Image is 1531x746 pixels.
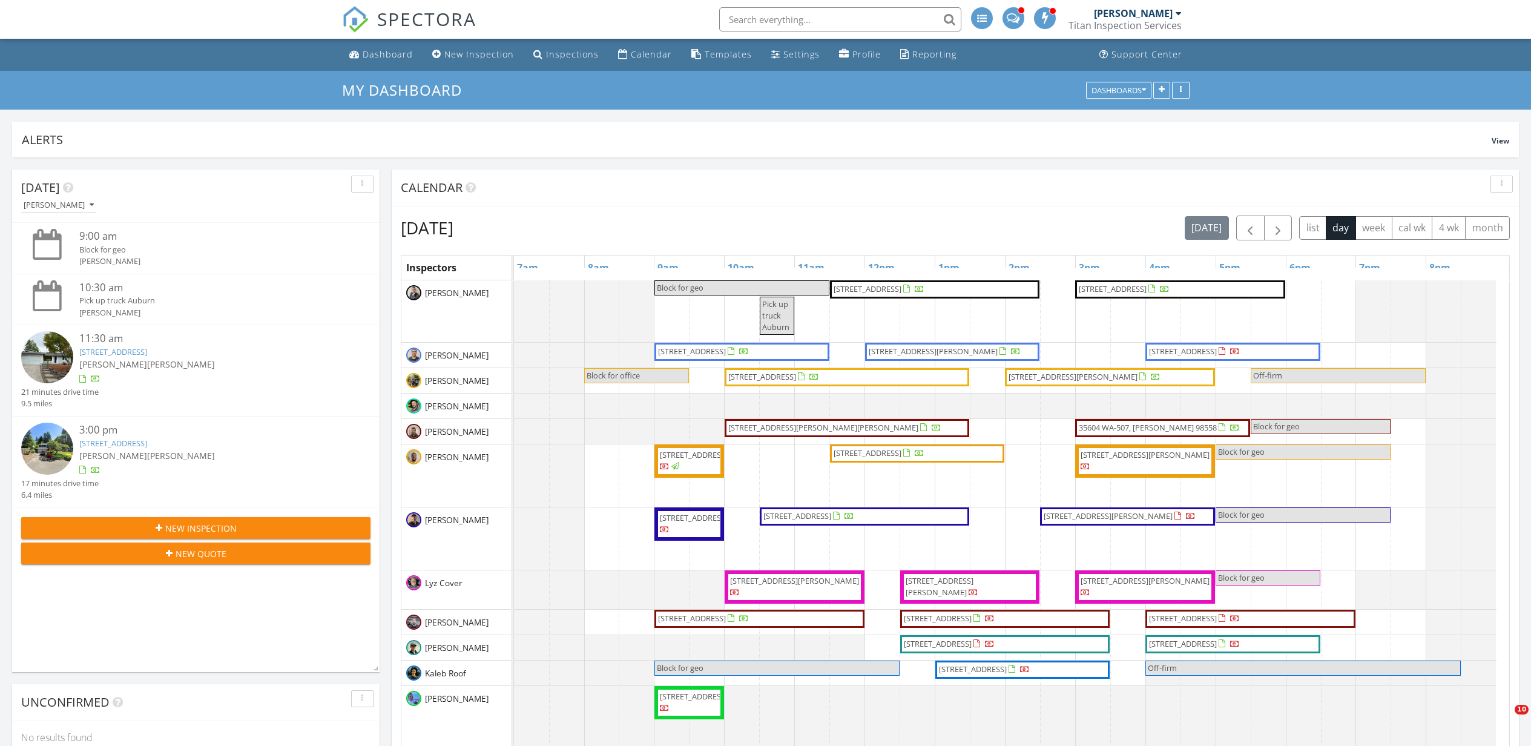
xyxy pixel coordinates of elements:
div: [PERSON_NAME] [1094,7,1173,19]
div: Block for geo [79,244,341,256]
a: Dashboard [344,44,418,66]
span: Inspectors [406,261,456,274]
a: 11:30 am [STREET_ADDRESS] [PERSON_NAME][PERSON_NAME] 21 minutes drive time 9.5 miles [21,331,370,410]
span: [PERSON_NAME] [423,616,491,629]
button: list [1299,216,1326,240]
a: Reporting [895,44,961,66]
span: [STREET_ADDRESS] [660,449,728,460]
span: Block for geo [657,662,703,673]
span: [PERSON_NAME] [423,451,491,463]
span: [STREET_ADDRESS][PERSON_NAME] [1044,510,1173,521]
span: [STREET_ADDRESS][PERSON_NAME] [869,346,998,357]
button: New Inspection [21,517,370,539]
span: [PERSON_NAME] [147,450,215,461]
div: Profile [852,48,881,60]
a: [STREET_ADDRESS] [79,438,147,449]
div: Calendar [631,48,672,60]
a: Settings [766,44,825,66]
span: Off-firm [1148,662,1177,673]
span: 10 [1515,705,1529,715]
img: image_processing2025082797d5bl2t.jpeg [21,331,73,383]
span: [PERSON_NAME] [79,358,147,370]
span: [PERSON_NAME] [423,400,491,412]
div: Settings [783,48,820,60]
div: Pick up truck Auburn [79,295,341,306]
span: [STREET_ADDRESS] [834,283,901,294]
span: Block for geo [1218,446,1265,457]
img: img_2130.jpeg [406,424,421,439]
input: Search everything... [719,7,961,31]
img: 73665904096__773dd0adee3e401a87ea0e4b6e93718f.jpeg [406,449,421,464]
span: Unconfirmed [21,694,110,710]
img: 998c2168e8fd46ea80c2f1bd17e61d14.jpeg [406,348,421,363]
span: Block for geo [1218,509,1265,520]
a: 10am [725,258,757,277]
span: Block for geo [1253,421,1300,432]
img: img_7612.jpg [406,512,421,527]
a: 11am [795,258,828,277]
a: 12pm [865,258,898,277]
div: Dashboards [1091,86,1146,94]
span: [PERSON_NAME] [423,693,491,705]
button: 4 wk [1432,216,1466,240]
button: Dashboards [1086,82,1151,99]
a: Calendar [613,44,677,66]
span: [DATE] [21,179,60,196]
span: New Inspection [165,522,237,535]
span: [PERSON_NAME] [423,287,491,299]
a: 9am [654,258,682,277]
span: [STREET_ADDRESS][PERSON_NAME] [1081,449,1210,460]
span: [STREET_ADDRESS] [939,664,1007,675]
span: Off-firm [1253,370,1282,381]
div: 6.4 miles [21,489,99,501]
div: 9.5 miles [21,398,99,409]
a: My Dashboard [342,80,472,100]
a: 4pm [1146,258,1173,277]
iframe: Intercom live chat [1490,705,1519,734]
div: 11:30 am [79,331,341,346]
button: week [1355,216,1392,240]
div: 9:00 am [79,229,341,244]
div: [PERSON_NAME] [79,307,341,319]
span: [STREET_ADDRESS][PERSON_NAME] [1081,575,1210,586]
span: Kaleb Roof [423,667,469,679]
span: [STREET_ADDRESS] [658,346,726,357]
span: [PERSON_NAME] [423,426,491,438]
img: 83a25c15b4264901a24018c7028b596c.jpeg [406,398,421,414]
span: [PERSON_NAME] [423,514,491,526]
div: Dashboard [363,48,413,60]
span: [STREET_ADDRESS][PERSON_NAME] [906,575,973,598]
a: Support Center [1095,44,1187,66]
span: [STREET_ADDRESS] [1149,346,1217,357]
div: Reporting [912,48,956,60]
button: Previous day [1236,216,1265,240]
a: 8am [585,258,612,277]
button: day [1326,216,1356,240]
a: Templates [686,44,757,66]
span: [PERSON_NAME] [423,349,491,361]
a: SPECTORA [342,16,476,42]
a: 1pm [935,258,963,277]
div: Alerts [22,131,1492,148]
div: [PERSON_NAME] [24,201,94,210]
button: New Quote [21,543,370,564]
span: [STREET_ADDRESS][PERSON_NAME][PERSON_NAME] [728,422,918,433]
button: Next day [1264,216,1292,240]
a: 3:00 pm [STREET_ADDRESS] [PERSON_NAME][PERSON_NAME] 17 minutes drive time 6.4 miles [21,423,370,501]
a: 6pm [1286,258,1314,277]
img: img_3391.png [406,691,421,706]
span: [STREET_ADDRESS] [658,613,726,624]
a: [STREET_ADDRESS] [79,346,147,357]
span: [STREET_ADDRESS] [660,691,728,702]
span: Lyz Cover [423,577,465,589]
img: img_0723.jpeg [406,615,421,630]
span: Block for geo [1218,572,1265,583]
span: New Quote [176,547,226,560]
span: [PERSON_NAME] [79,450,147,461]
button: [PERSON_NAME] [21,197,96,214]
span: [PERSON_NAME] [423,642,491,654]
div: 10:30 am [79,280,341,295]
button: cal wk [1392,216,1433,240]
span: [STREET_ADDRESS] [834,447,901,458]
span: Calendar [401,179,463,196]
